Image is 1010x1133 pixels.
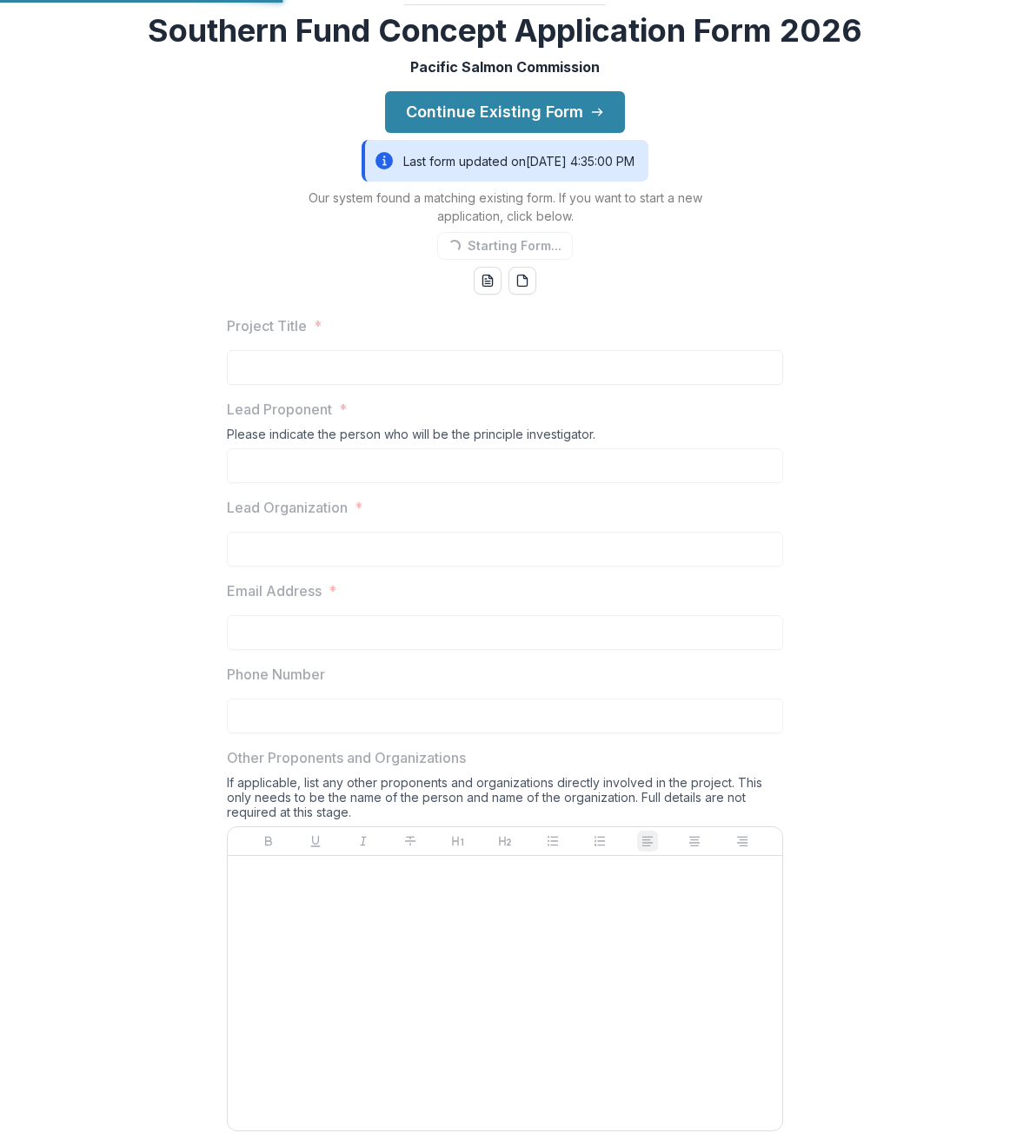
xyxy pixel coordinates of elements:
button: Italicize [353,831,374,851]
button: Starting Form... [437,232,573,260]
button: Align Center [684,831,705,851]
p: Our system found a matching existing form. If you want to start a new application, click below. [288,189,722,225]
p: Email Address [227,580,322,601]
p: Project Title [227,315,307,336]
button: Heading 2 [495,831,515,851]
p: Other Proponents and Organizations [227,747,466,768]
button: Underline [305,831,326,851]
button: pdf-download [508,267,536,295]
div: Please indicate the person who will be the principle investigator. [227,427,783,448]
div: If applicable, list any other proponents and organizations directly involved in the project. This... [227,775,783,826]
button: Bold [258,831,279,851]
button: Align Right [732,831,753,851]
button: word-download [474,267,502,295]
div: Last form updated on [DATE] 4:35:00 PM [362,140,648,182]
p: Phone Number [227,664,325,685]
button: Continue Existing Form [385,91,625,133]
button: Strike [400,831,421,851]
button: Heading 1 [448,831,468,851]
p: Pacific Salmon Commission [410,56,600,77]
p: Lead Organization [227,497,348,518]
button: Align Left [637,831,658,851]
p: Lead Proponent [227,399,332,420]
h2: Southern Fund Concept Application Form 2026 [148,12,862,50]
button: Bullet List [542,831,563,851]
button: Ordered List [589,831,610,851]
